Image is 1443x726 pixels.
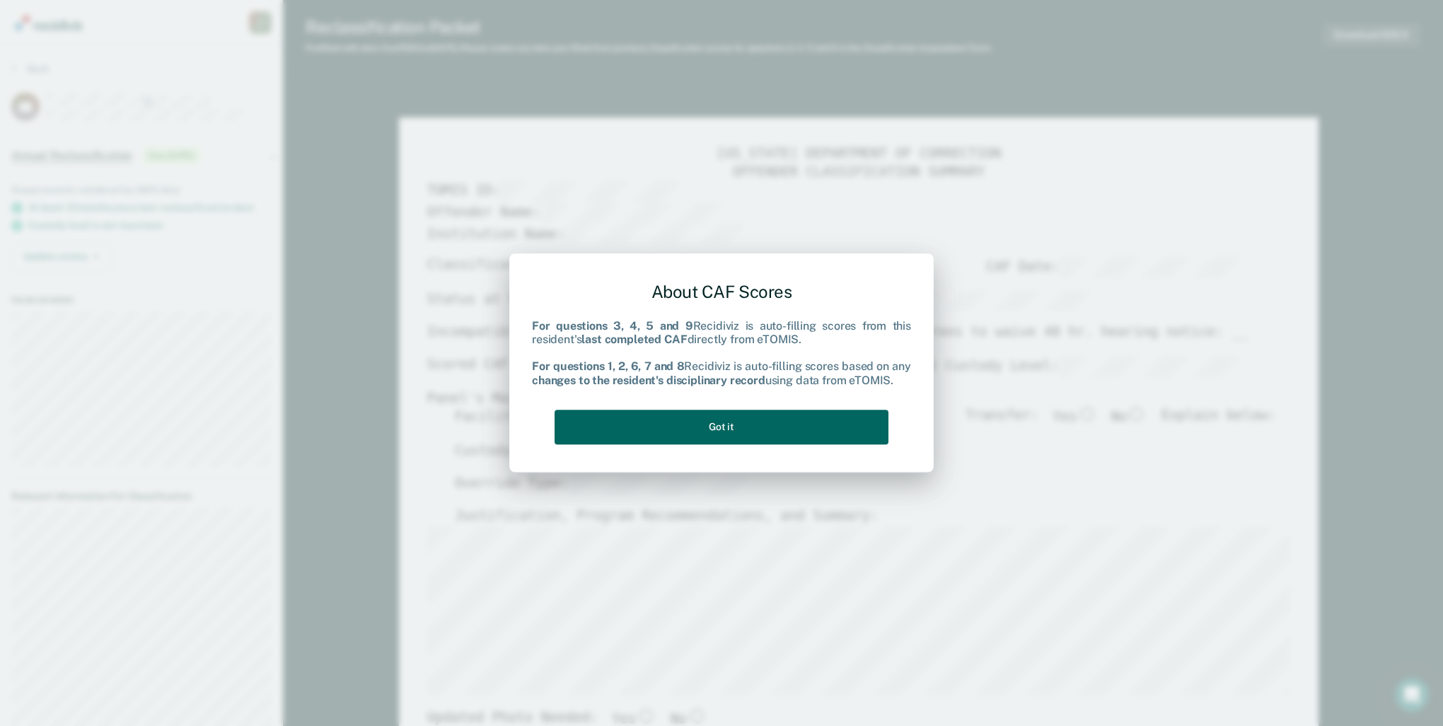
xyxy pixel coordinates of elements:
[532,319,911,387] div: Recidiviz is auto-filling scores from this resident's directly from eTOMIS. Recidiviz is auto-fil...
[532,360,684,374] b: For questions 1, 2, 6, 7 and 8
[532,374,765,387] b: changes to the resident's disciplinary record
[581,333,687,346] b: last completed CAF
[532,270,911,313] div: About CAF Scores
[532,319,693,333] b: For questions 3, 4, 5 and 9
[555,410,888,444] button: Got it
